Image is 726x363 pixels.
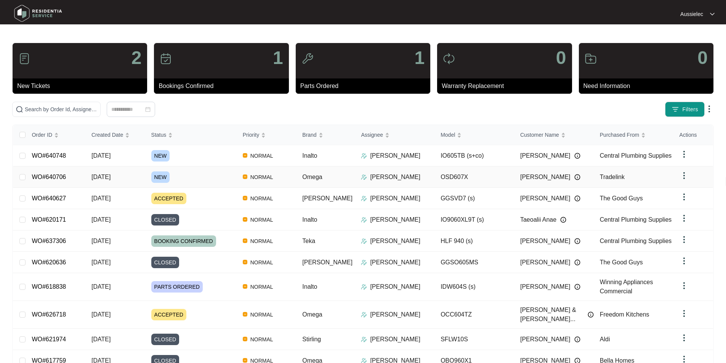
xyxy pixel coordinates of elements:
[361,195,367,201] img: Assigner Icon
[600,131,639,139] span: Purchased From
[247,258,276,267] span: NORMAL
[302,311,322,318] span: Omega
[243,174,247,179] img: Vercel Logo
[556,49,566,67] p: 0
[600,238,672,244] span: Central Plumbing Supplies
[296,125,355,145] th: Brand
[680,281,689,290] img: dropdown arrow
[160,53,172,65] img: icon
[361,174,367,180] img: Assigner Icon
[243,196,247,200] img: Vercel Logo
[361,217,367,223] img: Assigner Icon
[520,151,571,160] span: [PERSON_NAME]
[434,166,514,188] td: OSD607X
[520,237,571,246] span: [PERSON_NAME]
[680,333,689,342] img: dropdown arrow
[514,125,594,145] th: Customer Name
[520,258,571,267] span: [PERSON_NAME]
[237,125,296,145] th: Priority
[32,174,66,180] a: WO#640706
[434,209,514,230] td: IO9060XL9T (s)
[243,238,247,243] img: Vercel Logo
[151,150,170,162] span: NEW
[145,125,237,145] th: Status
[434,145,514,166] td: IO605TB (s+co)
[32,152,66,159] a: WO#640748
[91,216,111,223] span: [DATE]
[302,216,317,223] span: Inalto
[151,309,186,320] span: ACCEPTED
[434,188,514,209] td: GGSVD7 (s)
[680,256,689,265] img: dropdown arrow
[600,259,643,265] span: The Good Guys
[300,82,430,91] p: Parts Ordered
[18,53,30,65] img: icon
[273,49,283,67] p: 1
[151,257,179,268] span: CLOSED
[583,82,713,91] p: Need Information
[243,153,247,158] img: Vercel Logo
[434,125,514,145] th: Model
[441,131,455,139] span: Model
[91,336,111,342] span: [DATE]
[151,235,216,247] span: BOOKING CONFIRMED
[361,131,383,139] span: Assignee
[574,174,580,180] img: Info icon
[247,237,276,246] span: NORMAL
[434,301,514,329] td: OCC604TZ
[574,238,580,244] img: Info icon
[91,259,111,265] span: [DATE]
[600,174,625,180] span: Tradelink
[32,195,66,201] a: WO#640627
[600,311,649,318] span: Freedom Kitchens
[302,283,317,290] span: Inalto
[91,152,111,159] span: [DATE]
[414,49,425,67] p: 1
[680,309,689,318] img: dropdown arrow
[574,195,580,201] img: Info icon
[434,273,514,301] td: IDW604S (s)
[302,259,353,265] span: [PERSON_NAME]
[91,311,111,318] span: [DATE]
[151,334,179,345] span: CLOSED
[697,49,708,67] p: 0
[16,106,23,113] img: search-icon
[32,131,52,139] span: Order ID
[370,194,420,203] p: [PERSON_NAME]
[302,336,321,342] span: Stirling
[434,252,514,273] td: GGSO605MS
[434,230,514,252] td: HLF 940 (s)
[151,193,186,204] span: ACCEPTED
[673,125,713,145] th: Actions
[370,335,420,344] p: [PERSON_NAME]
[32,283,66,290] a: WO#618838
[600,195,643,201] span: The Good Guys
[243,337,247,341] img: Vercel Logo
[131,49,142,67] p: 2
[370,310,420,319] p: [PERSON_NAME]
[32,336,66,342] a: WO#621974
[32,238,66,244] a: WO#637306
[243,312,247,317] img: Vercel Logo
[574,259,580,265] img: Info icon
[682,106,698,114] span: Filters
[560,217,566,223] img: Info icon
[710,12,715,16] img: dropdown arrow
[361,284,367,290] img: Assigner Icon
[247,335,276,344] span: NORMAL
[91,174,111,180] span: [DATE]
[680,235,689,244] img: dropdown arrow
[91,283,111,290] span: [DATE]
[85,125,145,145] th: Created Date
[32,259,66,265] a: WO#620636
[302,131,316,139] span: Brand
[370,173,420,182] p: [PERSON_NAME]
[574,336,580,342] img: Info icon
[17,82,147,91] p: New Tickets
[370,151,420,160] p: [PERSON_NAME]
[680,214,689,223] img: dropdown arrow
[588,312,594,318] img: Info icon
[247,215,276,224] span: NORMAL
[370,237,420,246] p: [PERSON_NAME]
[243,358,247,363] img: Vercel Logo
